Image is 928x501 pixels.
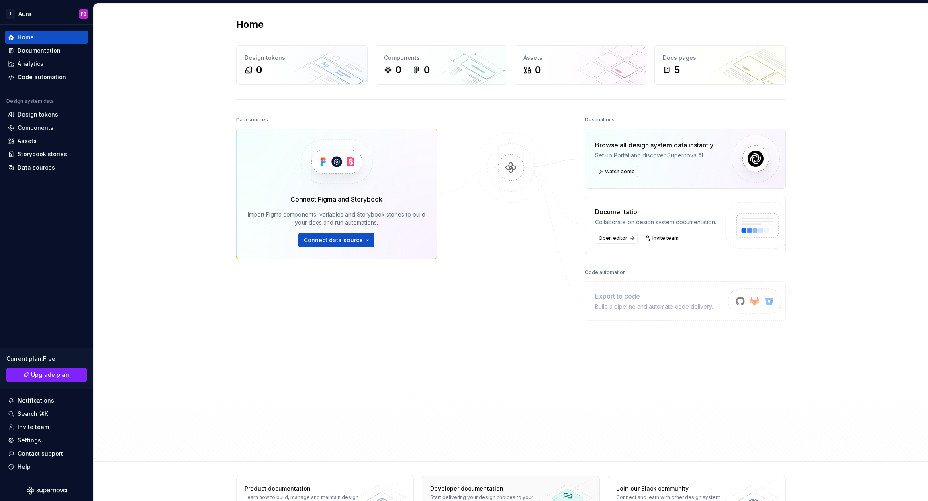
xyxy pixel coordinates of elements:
[245,485,362,493] div: Product documentation
[5,434,88,447] a: Settings
[6,9,15,19] div: I
[595,291,713,301] div: Export to code
[18,397,54,405] div: Notifications
[18,124,53,132] div: Components
[18,10,31,18] div: Aura
[236,45,368,85] a: Design tokens0
[652,235,679,241] span: Invite team
[6,368,87,382] button: Upgrade plan
[236,114,268,125] div: Data sources
[674,63,680,76] div: 5
[5,148,88,161] a: Storybook stories
[585,114,615,125] div: Destinations
[18,450,63,458] div: Contact support
[236,18,264,31] h2: Home
[376,45,507,85] a: Components00
[642,233,682,244] a: Invite team
[384,54,499,62] div: Components
[515,45,646,85] a: Assets0
[5,447,88,460] button: Contact support
[290,194,382,204] div: Connect Figma and Storybook
[18,164,55,172] div: Data sources
[595,233,638,244] a: Open editor
[535,63,541,76] div: 0
[595,151,713,160] div: Set up Portal and discover Supernova AI.
[18,73,66,81] div: Code automation
[18,436,41,444] div: Settings
[31,371,69,379] span: Upgrade plan
[5,31,88,44] a: Home
[595,166,638,177] button: Watch demo
[18,137,37,145] div: Assets
[5,394,88,407] button: Notifications
[18,423,49,431] div: Invite team
[18,110,58,119] div: Design tokens
[5,421,88,434] a: Invite team
[5,71,88,84] a: Code automation
[18,33,34,41] div: Home
[5,460,88,473] button: Help
[248,211,425,227] div: Import Figma components, variables and Storybook stories to build your docs and run automations.
[523,54,638,62] div: Assets
[298,233,374,247] button: Connect data source
[5,121,88,134] a: Components
[81,11,86,17] div: PB
[27,487,67,495] svg: Supernova Logo
[5,44,88,57] a: Documentation
[595,140,713,150] div: Browse all design system data instantly
[5,135,88,147] a: Assets
[6,355,87,363] div: Current plan : Free
[18,47,61,55] div: Documentation
[5,108,88,121] a: Design tokens
[599,235,628,241] span: Open editor
[304,236,363,244] span: Connect data source
[430,485,547,493] div: Developer documentation
[18,60,43,68] div: Analytics
[18,463,31,471] div: Help
[395,63,401,76] div: 0
[654,45,786,85] a: Docs pages5
[595,303,713,311] div: Build a pipeline and automate code delivery.
[18,150,67,158] div: Storybook stories
[6,98,54,104] div: Design system data
[595,207,716,217] div: Documentation
[616,485,733,493] div: Join our Slack community
[663,54,777,62] div: Docs pages
[5,161,88,174] a: Data sources
[245,54,359,62] div: Design tokens
[256,63,262,76] div: 0
[18,410,48,418] div: Search ⌘K
[5,407,88,420] button: Search ⌘K
[424,63,430,76] div: 0
[595,218,716,226] div: Collaborate on design system documentation.
[2,5,92,22] button: IAuraPB
[5,57,88,70] a: Analytics
[605,168,635,175] span: Watch demo
[585,267,626,278] div: Code automation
